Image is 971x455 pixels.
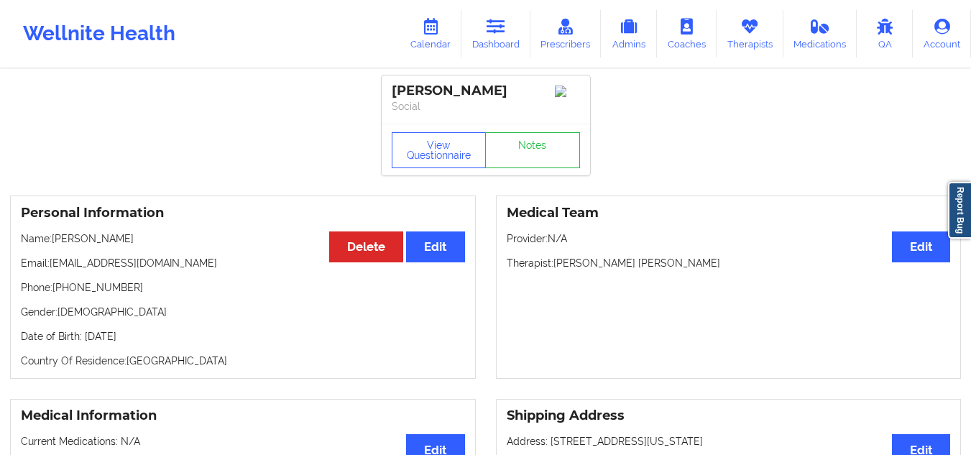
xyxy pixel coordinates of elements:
[507,205,951,221] h3: Medical Team
[507,408,951,424] h3: Shipping Address
[21,329,465,344] p: Date of Birth: [DATE]
[857,10,913,58] a: QA
[717,10,783,58] a: Therapists
[530,10,602,58] a: Prescribers
[21,434,465,449] p: Current Medications: N/A
[507,434,951,449] p: Address: [STREET_ADDRESS][US_STATE]
[507,231,951,246] p: Provider: N/A
[555,86,580,97] img: Image%2Fplaceholer-image.png
[392,132,487,168] button: View Questionnaire
[392,83,580,99] div: [PERSON_NAME]
[21,231,465,246] p: Name: [PERSON_NAME]
[21,256,465,270] p: Email: [EMAIL_ADDRESS][DOMAIN_NAME]
[21,280,465,295] p: Phone: [PHONE_NUMBER]
[461,10,530,58] a: Dashboard
[892,231,950,262] button: Edit
[507,256,951,270] p: Therapist: [PERSON_NAME] [PERSON_NAME]
[406,231,464,262] button: Edit
[913,10,971,58] a: Account
[601,10,657,58] a: Admins
[21,408,465,424] h3: Medical Information
[657,10,717,58] a: Coaches
[21,205,465,221] h3: Personal Information
[948,182,971,239] a: Report Bug
[783,10,857,58] a: Medications
[485,132,580,168] a: Notes
[21,354,465,368] p: Country Of Residence: [GEOGRAPHIC_DATA]
[400,10,461,58] a: Calendar
[21,305,465,319] p: Gender: [DEMOGRAPHIC_DATA]
[392,99,580,114] p: Social
[329,231,403,262] button: Delete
